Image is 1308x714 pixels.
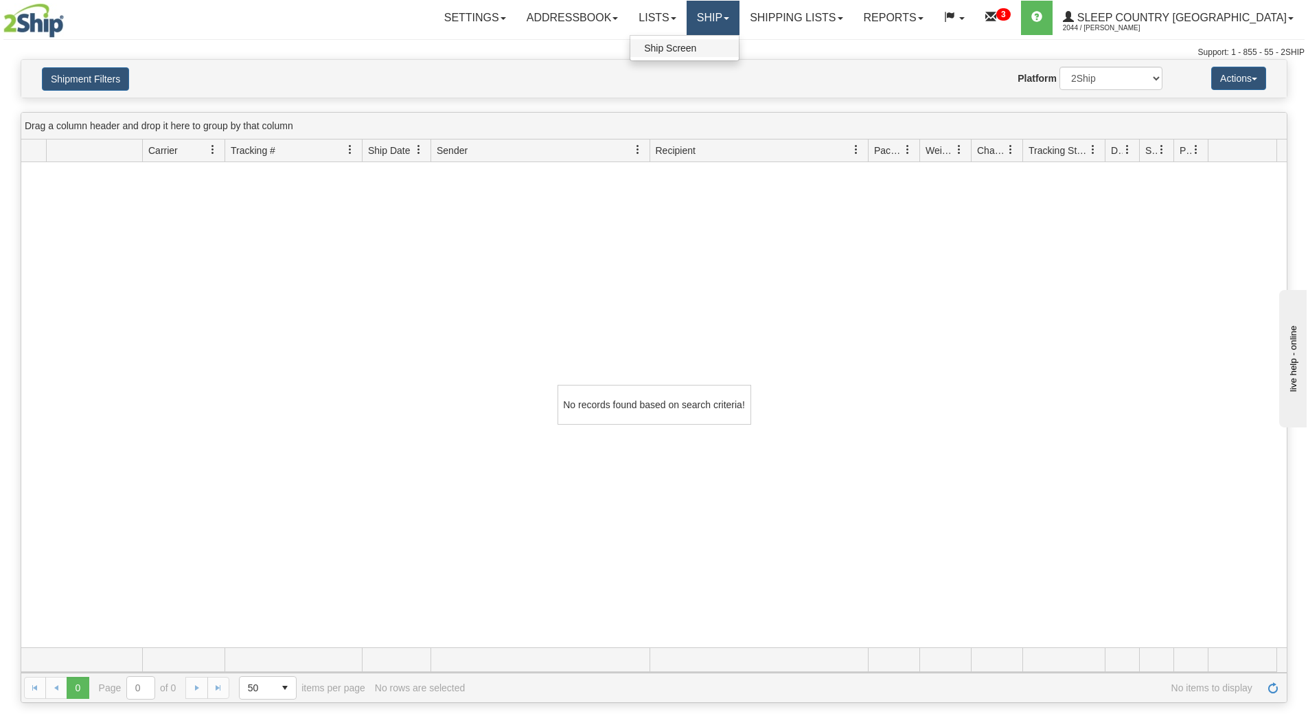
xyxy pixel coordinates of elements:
[10,12,127,22] div: live help - online
[21,113,1287,140] div: grid grouping header
[628,1,686,35] a: Lists
[3,3,64,38] img: logo2044.jpg
[1063,21,1166,35] span: 2044 / [PERSON_NAME]
[375,682,466,693] div: No rows are selected
[558,385,751,425] div: No records found based on search criteria!
[67,677,89,699] span: Page 0
[1116,138,1139,161] a: Delivery Status filter column settings
[687,1,739,35] a: Ship
[896,138,919,161] a: Packages filter column settings
[926,144,954,157] span: Weight
[239,676,365,700] span: items per page
[201,138,225,161] a: Carrier filter column settings
[1111,144,1123,157] span: Delivery Status
[644,43,696,54] span: Ship Screen
[516,1,629,35] a: Addressbook
[1211,67,1266,90] button: Actions
[1053,1,1304,35] a: Sleep Country [GEOGRAPHIC_DATA] 2044 / [PERSON_NAME]
[874,144,903,157] span: Packages
[474,682,1252,693] span: No items to display
[1184,138,1208,161] a: Pickup Status filter column settings
[339,138,362,161] a: Tracking # filter column settings
[3,47,1305,58] div: Support: 1 - 855 - 55 - 2SHIP
[1018,71,1057,85] label: Platform
[948,138,971,161] a: Weight filter column settings
[1074,12,1287,23] span: Sleep Country [GEOGRAPHIC_DATA]
[368,144,410,157] span: Ship Date
[231,144,275,157] span: Tracking #
[434,1,516,35] a: Settings
[1150,138,1173,161] a: Shipment Issues filter column settings
[1145,144,1157,157] span: Shipment Issues
[630,39,739,57] a: Ship Screen
[42,67,129,91] button: Shipment Filters
[1180,144,1191,157] span: Pickup Status
[977,144,1006,157] span: Charge
[99,676,176,700] span: Page of 0
[437,144,468,157] span: Sender
[1081,138,1105,161] a: Tracking Status filter column settings
[853,1,934,35] a: Reports
[845,138,868,161] a: Recipient filter column settings
[248,681,266,695] span: 50
[656,144,696,157] span: Recipient
[1262,677,1284,699] a: Refresh
[626,138,650,161] a: Sender filter column settings
[975,1,1021,35] a: 3
[274,677,296,699] span: select
[999,138,1022,161] a: Charge filter column settings
[239,676,297,700] span: Page sizes drop down
[996,8,1011,21] sup: 3
[739,1,853,35] a: Shipping lists
[407,138,431,161] a: Ship Date filter column settings
[148,144,178,157] span: Carrier
[1029,144,1088,157] span: Tracking Status
[1276,287,1307,427] iframe: chat widget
